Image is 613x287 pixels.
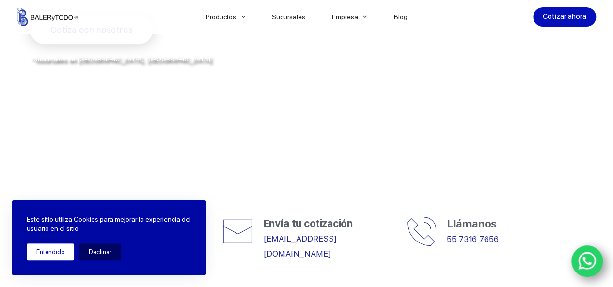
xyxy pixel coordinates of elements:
[447,217,497,230] span: Llámanos
[263,217,353,229] span: Envía tu cotización
[533,7,596,27] a: Cotizar ahora
[27,243,74,260] button: Entendido
[263,234,337,258] a: [EMAIL_ADDRESS][DOMAIN_NAME]
[27,215,191,234] p: Este sitio utiliza Cookies para mejorar la experiencia del usuario en el sitio.
[31,66,265,74] span: y envíos a todo [GEOGRAPHIC_DATA] por la paquetería de su preferencia
[31,56,211,63] span: *Sucursales en [GEOGRAPHIC_DATA], [GEOGRAPHIC_DATA]
[447,234,499,244] a: 55 7316 7656
[17,8,78,26] img: Balerytodo
[79,243,121,260] button: Declinar
[571,245,603,277] a: WhatsApp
